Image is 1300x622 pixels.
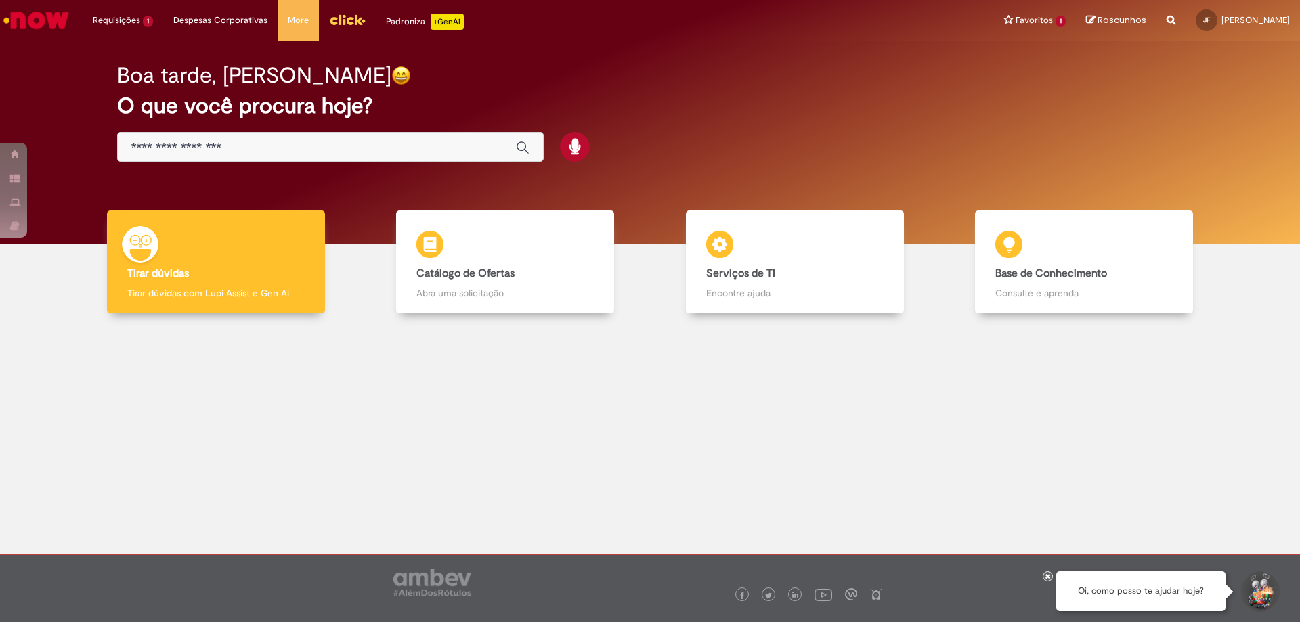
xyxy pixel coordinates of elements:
h2: Boa tarde, [PERSON_NAME] [117,64,391,87]
span: Requisições [93,14,140,27]
a: Rascunhos [1086,14,1146,27]
span: [PERSON_NAME] [1221,14,1290,26]
b: Tirar dúvidas [127,267,189,280]
button: Iniciar Conversa de Suporte [1239,571,1280,612]
img: logo_footer_facebook.png [739,592,745,599]
p: Encontre ajuda [706,286,884,300]
b: Base de Conhecimento [995,267,1107,280]
span: More [288,14,309,27]
p: +GenAi [431,14,464,30]
img: logo_footer_naosei.png [870,588,882,600]
b: Serviços de TI [706,267,775,280]
p: Tirar dúvidas com Lupi Assist e Gen Ai [127,286,305,300]
img: logo_footer_linkedin.png [792,592,799,600]
img: logo_footer_twitter.png [765,592,772,599]
a: Serviços de TI Encontre ajuda [650,210,940,314]
span: Favoritos [1016,14,1053,27]
div: Padroniza [386,14,464,30]
span: 1 [143,16,153,27]
img: logo_footer_ambev_rotulo_gray.png [393,569,471,596]
a: Tirar dúvidas Tirar dúvidas com Lupi Assist e Gen Ai [71,210,361,314]
div: Oi, como posso te ajudar hoje? [1056,571,1226,611]
b: Catálogo de Ofertas [416,267,515,280]
img: logo_footer_youtube.png [815,585,832,603]
p: Abra uma solicitação [416,286,594,300]
a: Catálogo de Ofertas Abra uma solicitação [361,210,651,314]
img: click_logo_yellow_360x200.png [329,9,366,30]
span: Rascunhos [1098,14,1146,26]
img: ServiceNow [1,7,71,34]
h2: O que você procura hoje? [117,94,1184,118]
p: Consulte e aprenda [995,286,1173,300]
img: happy-face.png [391,66,411,85]
img: logo_footer_workplace.png [845,588,857,600]
span: Despesas Corporativas [173,14,267,27]
span: JF [1203,16,1210,24]
span: 1 [1056,16,1066,27]
a: Base de Conhecimento Consulte e aprenda [940,210,1230,314]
